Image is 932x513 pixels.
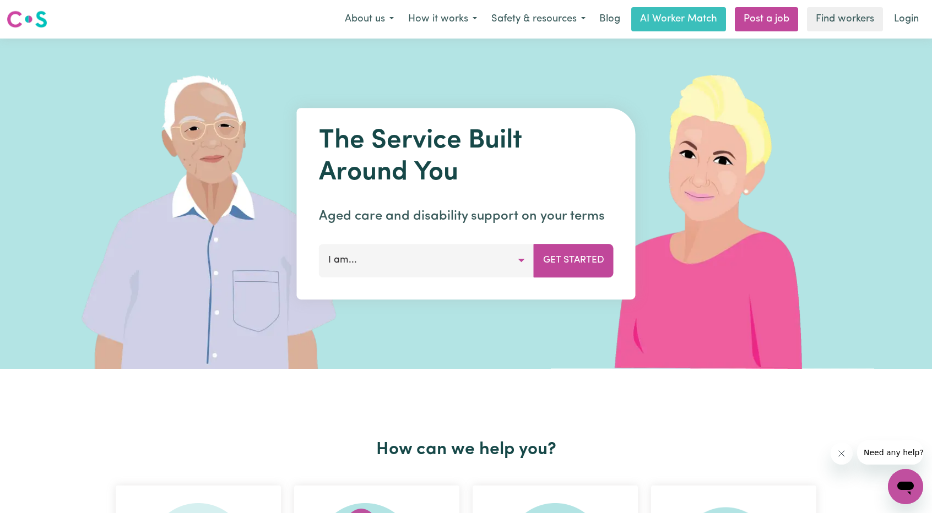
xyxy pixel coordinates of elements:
button: Safety & resources [484,8,593,31]
a: Careseekers logo [7,7,47,32]
button: Get Started [534,244,614,277]
h2: How can we help you? [109,439,823,460]
p: Aged care and disability support on your terms [319,206,614,226]
a: Post a job [735,7,798,31]
a: Find workers [807,7,883,31]
h1: The Service Built Around You [319,125,614,189]
iframe: Button to launch messaging window [888,469,923,504]
button: I am... [319,244,534,277]
span: Need any help? [7,8,67,17]
img: Careseekers logo [7,9,47,29]
iframe: Message from company [857,440,923,465]
button: About us [338,8,401,31]
a: Login [887,7,925,31]
a: Blog [593,7,627,31]
iframe: Close message [831,443,853,465]
button: How it works [401,8,484,31]
a: AI Worker Match [631,7,726,31]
